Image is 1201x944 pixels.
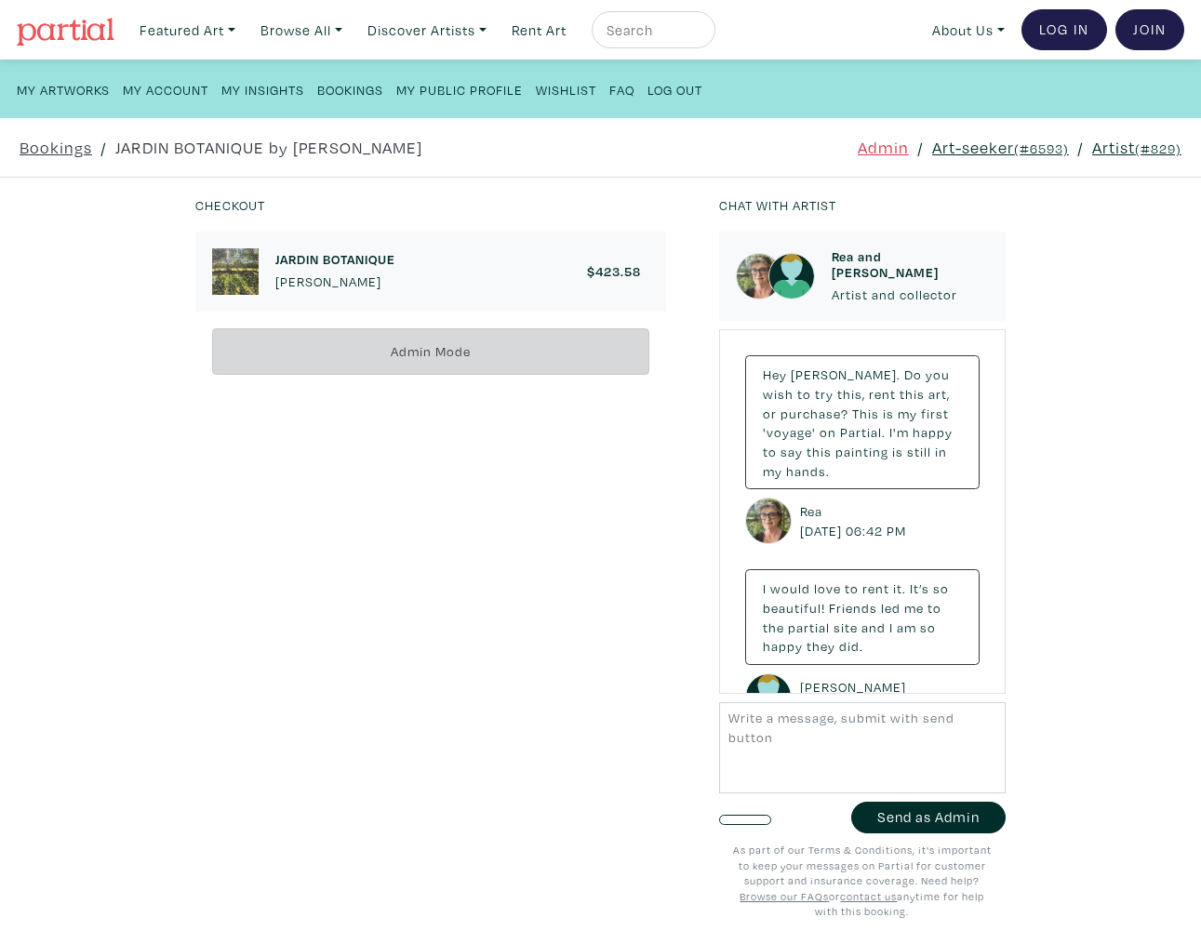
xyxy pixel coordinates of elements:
span: happy [913,423,953,441]
a: Log In [1021,9,1107,50]
span: painting [835,443,888,460]
span: site [834,618,858,636]
div: Admin Mode [212,328,649,376]
span: to [763,443,777,460]
span: and [861,618,886,636]
h6: JARDIN BOTANIQUE [275,251,395,267]
h6: $ [587,263,641,279]
span: / [100,135,107,160]
a: $423.58 [587,263,649,279]
span: is [892,443,903,460]
span: I [889,618,893,636]
a: Wishlist [536,76,596,101]
span: in [935,443,947,460]
a: Bookings [317,76,383,101]
small: [PERSON_NAME] [DATE] 08:32 AM [800,677,911,717]
small: Chat with artist [719,196,836,214]
span: the [763,618,784,636]
small: My Account [123,81,208,99]
a: Art-seeker(#6593) [932,135,1069,160]
img: phpThumb.php [212,248,259,295]
a: FAQ [609,76,634,101]
a: My Insights [221,76,304,101]
span: 423.58 [595,262,641,280]
span: art, [928,385,950,403]
span: This [852,405,879,422]
span: / [1077,135,1084,160]
a: My Artworks [17,76,110,101]
span: partial [788,618,830,636]
img: avatar.png [768,253,815,299]
small: Bookings [317,81,383,99]
small: My Insights [221,81,304,99]
span: / [917,135,924,160]
a: Join [1115,9,1184,50]
button: Send as Admin [851,802,1006,834]
span: rent [862,579,889,597]
small: My Artworks [17,81,110,99]
span: It’s [910,579,929,597]
span: it. [893,579,906,597]
span: I'm [889,423,909,441]
span: to [845,579,859,597]
span: Partial. [840,423,886,441]
span: Hey [763,366,787,383]
span: happy [763,637,803,655]
span: would [770,579,810,597]
a: Log Out [647,76,702,101]
small: Log Out [647,81,702,99]
span: beautiful! [763,599,825,617]
h6: Rea and [PERSON_NAME] [832,248,989,281]
span: love [814,579,841,597]
span: led [881,599,901,617]
span: or [763,405,777,422]
small: As part of our Terms & Conditions, it's important to keep your messages on Partial for customer s... [733,843,992,918]
span: this [900,385,925,403]
a: My Public Profile [396,76,523,101]
a: JARDIN BOTANIQUE [PERSON_NAME] [275,251,395,291]
span: wish [763,385,794,403]
a: About Us [924,11,1013,49]
small: Wishlist [536,81,596,99]
span: this [807,443,832,460]
span: Friends [829,599,877,617]
a: contact us [840,889,897,903]
span: my [898,405,917,422]
small: Checkout [195,196,265,214]
p: Artist and collector [832,285,989,305]
a: Rent Art [503,11,575,49]
span: so [920,618,936,636]
span: on [820,423,836,441]
span: Do [904,366,922,383]
span: my [763,462,782,480]
span: did. [839,637,863,655]
img: phpThumb.php [736,253,782,299]
span: say [781,443,803,460]
span: so [933,579,949,597]
span: [PERSON_NAME]. [791,366,901,383]
span: I [763,579,767,597]
span: try [815,385,834,403]
span: me [904,599,924,617]
a: Browse All [252,11,351,49]
a: Featured Art [131,11,244,49]
a: Browse our FAQs [740,889,829,903]
span: is [883,405,894,422]
span: to [927,599,941,617]
img: phpThumb.php [745,498,792,544]
img: avatar.png [745,673,792,720]
small: (#829) [1135,140,1181,157]
a: JARDIN BOTANIQUE by [PERSON_NAME] [115,135,422,160]
small: My Public Profile [396,81,523,99]
span: am [897,618,916,636]
span: purchase? [781,405,848,422]
p: [PERSON_NAME] [275,272,395,292]
span: this, [837,385,865,403]
small: (#6593) [1014,140,1069,157]
a: Admin [858,135,909,160]
span: you [926,366,950,383]
a: Discover Artists [359,11,495,49]
span: rent [869,385,896,403]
